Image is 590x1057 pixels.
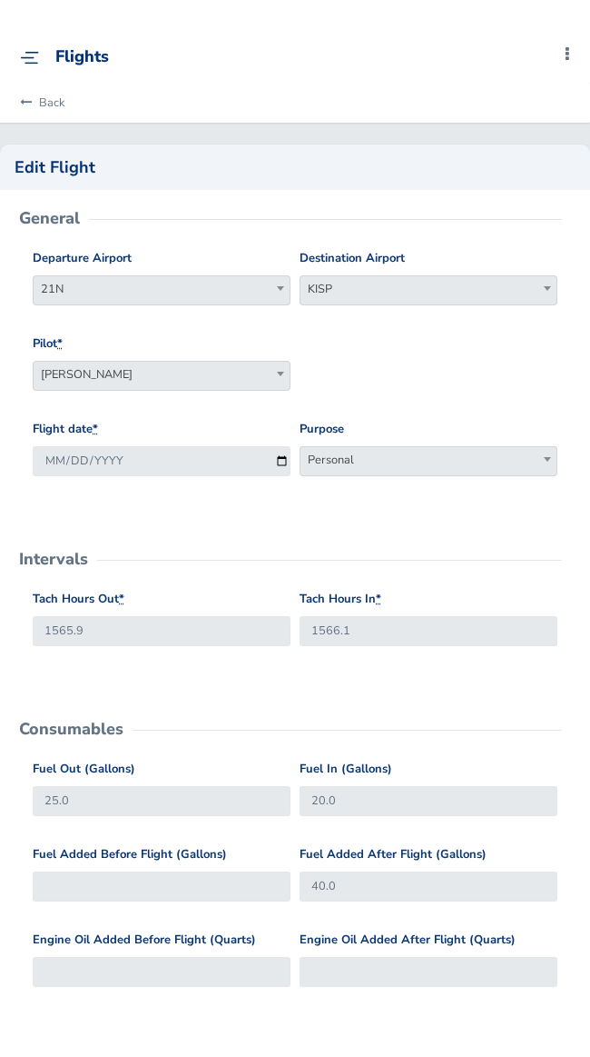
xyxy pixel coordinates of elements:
label: Fuel In (Gallons) [300,760,392,779]
label: Pilot [33,334,63,354]
span: 21N [33,275,290,305]
abbr: required [376,591,381,607]
span: Personal [300,447,556,473]
label: Fuel Added Before Flight (Gallons) [33,845,227,864]
span: Personal [300,446,557,476]
h2: Edit Flight [15,159,575,175]
span: Steve Libretto [33,361,290,391]
label: Departure Airport [33,249,132,268]
span: KISP [300,275,557,305]
span: KISP [300,276,556,302]
label: Tach Hours Out [33,590,124,609]
label: Engine Oil Added After Flight (Quarts) [300,931,516,950]
span: Steve Libretto [34,362,290,387]
abbr: required [93,421,98,437]
h2: General [19,210,80,226]
label: Fuel Added After Flight (Gallons) [300,845,487,864]
h2: Consumables [19,721,123,737]
div: Flights [55,47,109,67]
label: Flight date [33,420,98,439]
a: Back [15,83,64,123]
span: 21N [34,276,290,302]
h2: Intervals [19,551,88,567]
img: menu_img [20,51,39,65]
abbr: required [57,335,63,352]
label: Engine Oil Added Before Flight (Quarts) [33,931,256,950]
label: Destination Airport [300,249,405,268]
abbr: required [119,591,124,607]
label: Fuel Out (Gallons) [33,760,135,779]
label: Tach Hours In [300,590,381,609]
label: Purpose [300,420,344,439]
